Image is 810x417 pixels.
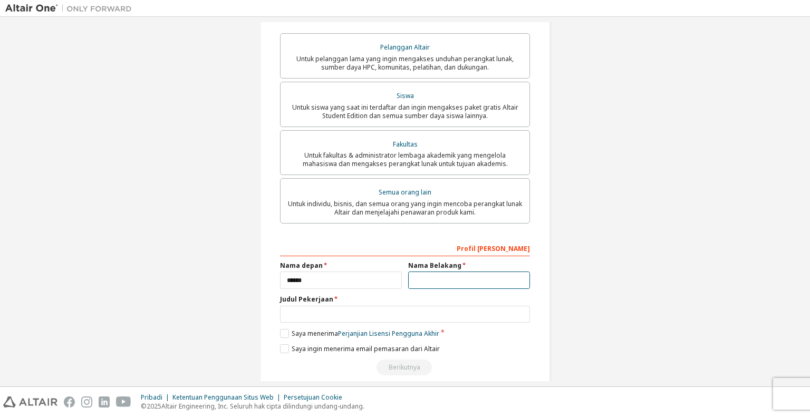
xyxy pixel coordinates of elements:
img: Altair Satu [5,3,137,14]
font: Saya ingin menerima email pemasaran dari Altair [292,344,440,353]
img: youtube.svg [116,396,131,408]
font: Siswa [397,91,414,100]
font: Profil [PERSON_NAME] [457,244,530,253]
img: altair_logo.svg [3,396,57,408]
font: Altair Engineering, Inc. Seluruh hak cipta dilindungi undang-undang. [161,402,364,411]
font: Untuk siswa yang saat ini terdaftar dan ingin mengakses paket gratis Altair Student Edition dan s... [292,103,518,120]
font: Nama Belakang [408,261,461,270]
font: Saya menerima [292,329,338,338]
div: Read and acccept EULA to continue [280,360,530,375]
font: Semua orang lain [379,188,431,197]
font: Fakultas [393,140,418,149]
font: Nama depan [280,261,323,270]
font: Untuk individu, bisnis, dan semua orang yang ingin mencoba perangkat lunak Altair dan menjelajahi... [288,199,522,217]
font: Untuk fakultas & administrator lembaga akademik yang mengelola mahasiswa dan mengakses perangkat ... [303,151,508,168]
font: Untuk pelanggan lama yang ingin mengakses unduhan perangkat lunak, sumber daya HPC, komunitas, pe... [296,54,514,72]
font: Ketentuan Penggunaan Situs Web [172,393,274,402]
font: Perjanjian Lisensi Pengguna Akhir [338,329,439,338]
font: Persetujuan Cookie [284,393,342,402]
img: linkedin.svg [99,396,110,408]
font: Judul Pekerjaan [280,295,333,304]
img: instagram.svg [81,396,92,408]
font: © [141,402,147,411]
font: 2025 [147,402,161,411]
font: Pribadi [141,393,162,402]
img: facebook.svg [64,396,75,408]
font: Pelanggan Altair [380,43,430,52]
